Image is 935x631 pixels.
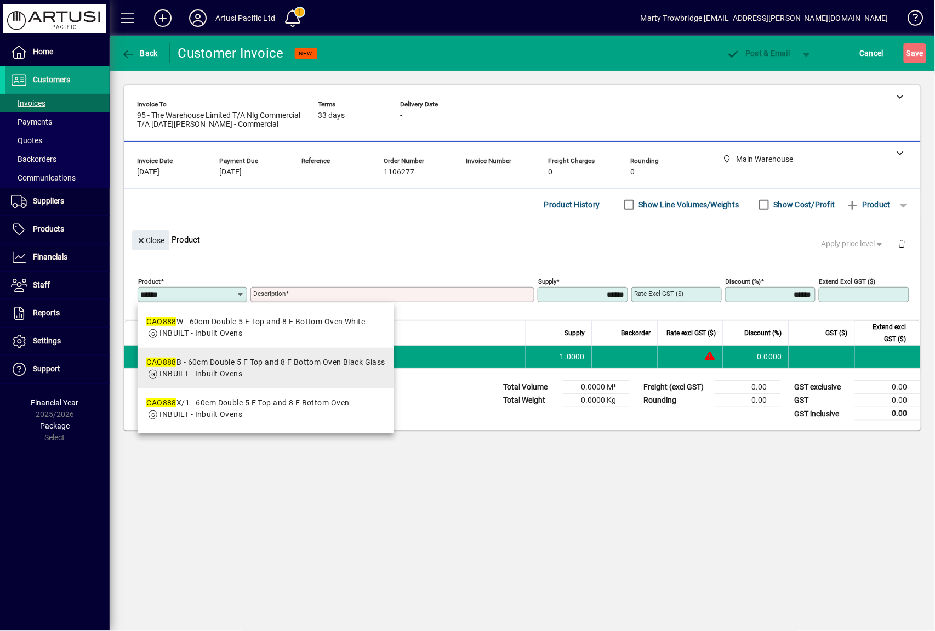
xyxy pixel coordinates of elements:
span: 95 - The Warehouse Limited T/A Nlg Commercial T/A [DATE][PERSON_NAME] - Commercial [137,111,301,129]
button: Apply price level [817,234,890,254]
mat-label: Supply [538,278,556,285]
span: GST ($) [826,327,848,339]
span: 33 days [318,111,345,120]
div: X/1 - 60cm Double 5 F Top and 8 F Bottom Oven [146,397,349,409]
a: Home [5,38,110,66]
span: NEW [299,50,313,57]
a: Invoices [5,94,110,112]
td: Total Volume [498,381,563,394]
td: 0.00 [855,394,921,407]
span: 1.0000 [560,351,585,362]
span: 0 [630,168,635,177]
a: Financials [5,244,110,271]
div: B - 60cm Double 5 F Top and 8 F Bottom Oven Black Glass [146,357,385,368]
span: Apply price level [822,238,885,250]
span: Settings [33,336,61,345]
td: 0.00 [715,381,780,394]
button: Add [145,8,180,28]
mat-option: CAO888X/1 - 60cm Double 5 F Top and 8 F Bottom Oven [138,388,394,429]
a: Reports [5,300,110,327]
span: Financial Year [31,398,79,407]
td: Total Weight [498,394,563,407]
span: - [466,168,468,177]
app-page-header-button: Delete [889,239,915,249]
a: Payments [5,112,110,131]
span: Reports [33,308,60,317]
td: GST inclusive [789,407,855,421]
a: Suppliers [5,188,110,215]
app-page-header-button: Close [129,235,172,245]
span: ave [907,44,923,62]
span: Suppliers [33,196,64,205]
label: Show Cost/Profit [772,199,835,210]
span: Quotes [11,136,42,145]
td: GST exclusive [789,381,855,394]
span: Communications [11,173,76,182]
mat-label: Description [253,290,286,297]
a: Quotes [5,131,110,150]
label: Show Line Volumes/Weights [637,199,739,210]
span: ost & Email [727,49,790,58]
span: Extend excl GST ($) [862,321,907,345]
span: Back [121,49,158,58]
span: Products [33,224,64,233]
span: Close [136,232,165,250]
em: CAO888 [146,398,176,407]
button: Post & Email [721,43,796,63]
a: Staff [5,272,110,299]
div: W - 60cm Double 5 F Top and 8 F Bottom Oven White [146,316,365,328]
td: Rounding [638,394,715,407]
a: Communications [5,168,110,187]
button: Product History [540,195,605,215]
div: Marty Trowbridge [EMAIL_ADDRESS][PERSON_NAME][DOMAIN_NAME] [641,9,888,27]
td: Freight (excl GST) [638,381,715,394]
span: [DATE] [219,168,242,177]
span: INBUILT - Inbuilt Ovens [159,410,242,419]
button: Profile [180,8,215,28]
span: Invoices [11,99,45,108]
span: 1106277 [384,168,414,177]
td: 0.0000 [723,346,789,368]
span: - [301,168,304,177]
a: Settings [5,328,110,355]
mat-label: Discount (%) [726,278,761,285]
div: Artusi Pacific Ltd [215,9,275,27]
span: Package [40,421,70,430]
span: Cancel [860,44,884,62]
span: Backorder [621,327,651,339]
span: P [746,49,751,58]
mat-label: Product [138,278,161,285]
span: Rate excl GST ($) [666,327,716,339]
td: 0.00 [855,407,921,421]
span: Staff [33,280,50,289]
span: Support [33,364,60,373]
mat-option: CAO888W - 60cm Double 5 F Top and 8 F Bottom Oven White [138,307,394,348]
a: Products [5,216,110,243]
button: Delete [889,230,915,257]
span: - [400,111,402,120]
span: 0 [548,168,552,177]
span: Home [33,47,53,56]
span: Supply [565,327,585,339]
span: S [907,49,911,58]
button: Close [132,230,169,250]
mat-label: Rate excl GST ($) [634,290,683,297]
div: Product [124,219,921,260]
span: INBUILT - Inbuilt Ovens [159,369,242,378]
a: Support [5,356,110,383]
span: Product History [544,196,600,213]
em: CAO888 [146,317,176,326]
span: Payments [11,117,52,126]
button: Cancel [857,43,887,63]
span: INBUILT - Inbuilt Ovens [159,329,242,337]
td: 0.0000 Kg [563,394,629,407]
span: Discount (%) [745,327,782,339]
span: Backorders [11,155,56,164]
a: Knowledge Base [899,2,921,38]
span: [DATE] [137,168,159,177]
mat-option: CAO888B - 60cm Double 5 F Top and 8 F Bottom Oven Black Glass [138,348,394,388]
span: Customers [33,75,70,84]
mat-label: Extend excl GST ($) [819,278,876,285]
a: Backorders [5,150,110,168]
td: 0.00 [715,394,780,407]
